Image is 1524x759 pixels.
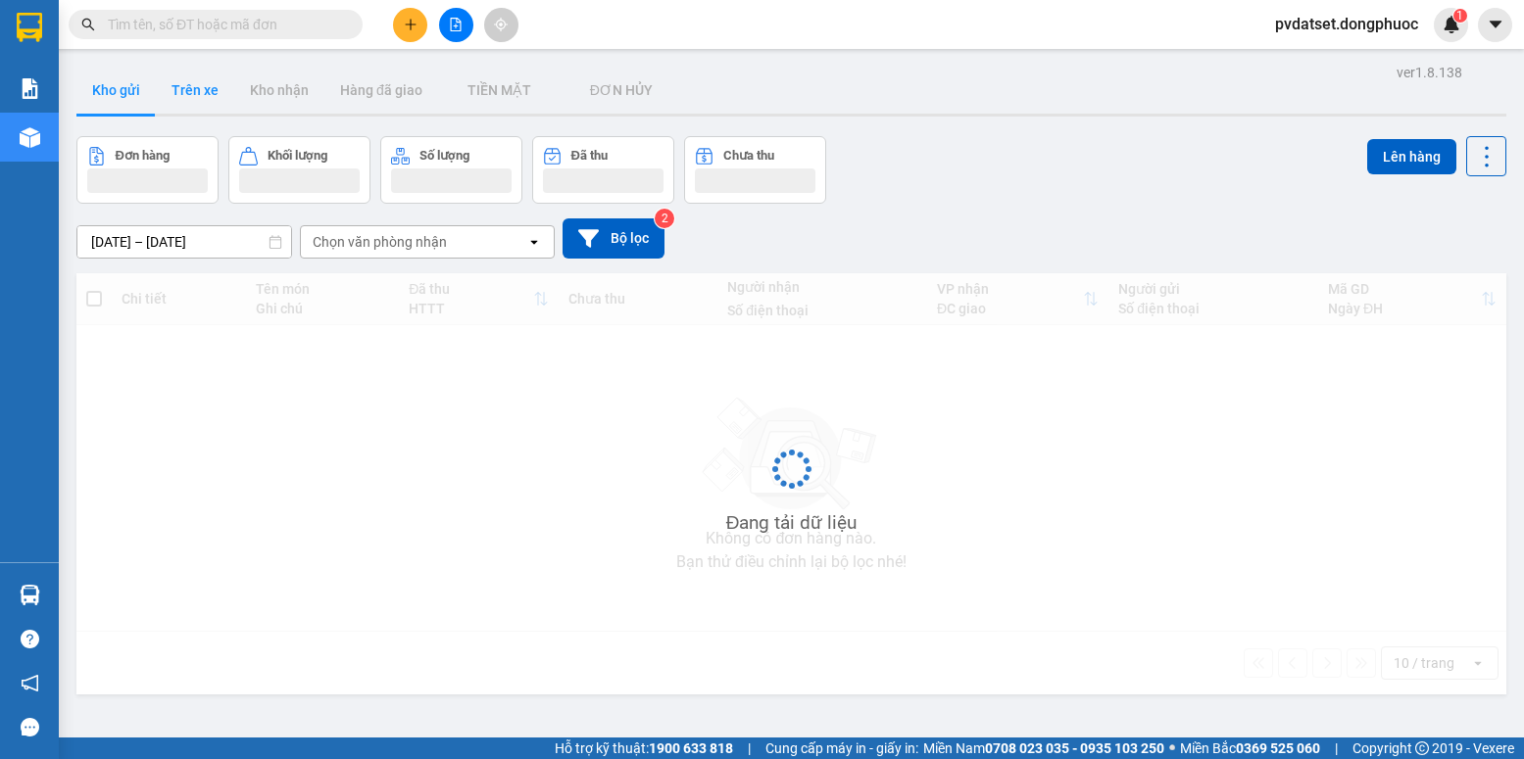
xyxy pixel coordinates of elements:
span: message [21,718,39,736]
span: plus [404,18,418,31]
img: icon-new-feature [1443,16,1460,33]
span: 1 [1456,9,1463,23]
span: pvdatset.dongphuoc [1259,12,1434,36]
span: notification [21,674,39,692]
span: | [1335,737,1338,759]
div: Số lượng [419,149,469,163]
span: | [748,737,751,759]
input: Tìm tên, số ĐT hoặc mã đơn [108,14,339,35]
button: Đơn hàng [76,136,219,204]
strong: 0369 525 060 [1236,740,1320,756]
span: search [81,18,95,31]
div: ver 1.8.138 [1397,62,1462,83]
img: solution-icon [20,78,40,99]
div: Chọn văn phòng nhận [313,232,447,252]
div: Chưa thu [723,149,774,163]
button: Kho nhận [234,67,324,114]
span: caret-down [1487,16,1504,33]
svg: open [526,234,542,250]
strong: 1900 633 818 [649,740,733,756]
button: Trên xe [156,67,234,114]
span: Miền Bắc [1180,737,1320,759]
button: Lên hàng [1367,139,1456,174]
span: Hỗ trợ kỹ thuật: [555,737,733,759]
img: warehouse-icon [20,127,40,148]
sup: 1 [1453,9,1467,23]
img: warehouse-icon [20,585,40,605]
span: ĐƠN HỦY [590,82,653,98]
span: TIỀN MẶT [467,82,531,98]
button: Hàng đã giao [324,67,438,114]
button: Đã thu [532,136,674,204]
div: Khối lượng [268,149,327,163]
button: Kho gửi [76,67,156,114]
button: Bộ lọc [563,218,664,259]
div: Đã thu [571,149,608,163]
button: Số lượng [380,136,522,204]
button: file-add [439,8,473,42]
span: question-circle [21,630,39,648]
span: aim [494,18,508,31]
button: plus [393,8,427,42]
strong: 0708 023 035 - 0935 103 250 [985,740,1164,756]
button: Chưa thu [684,136,826,204]
img: logo-vxr [17,13,42,42]
div: Đang tải dữ liệu [726,508,858,538]
button: caret-down [1478,8,1512,42]
span: Cung cấp máy in - giấy in: [765,737,918,759]
button: aim [484,8,518,42]
input: Select a date range. [77,226,291,258]
span: file-add [449,18,463,31]
sup: 2 [655,209,674,228]
button: Khối lượng [228,136,370,204]
div: Đơn hàng [116,149,170,163]
span: copyright [1415,741,1429,755]
span: ⚪️ [1169,744,1175,752]
span: Miền Nam [923,737,1164,759]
